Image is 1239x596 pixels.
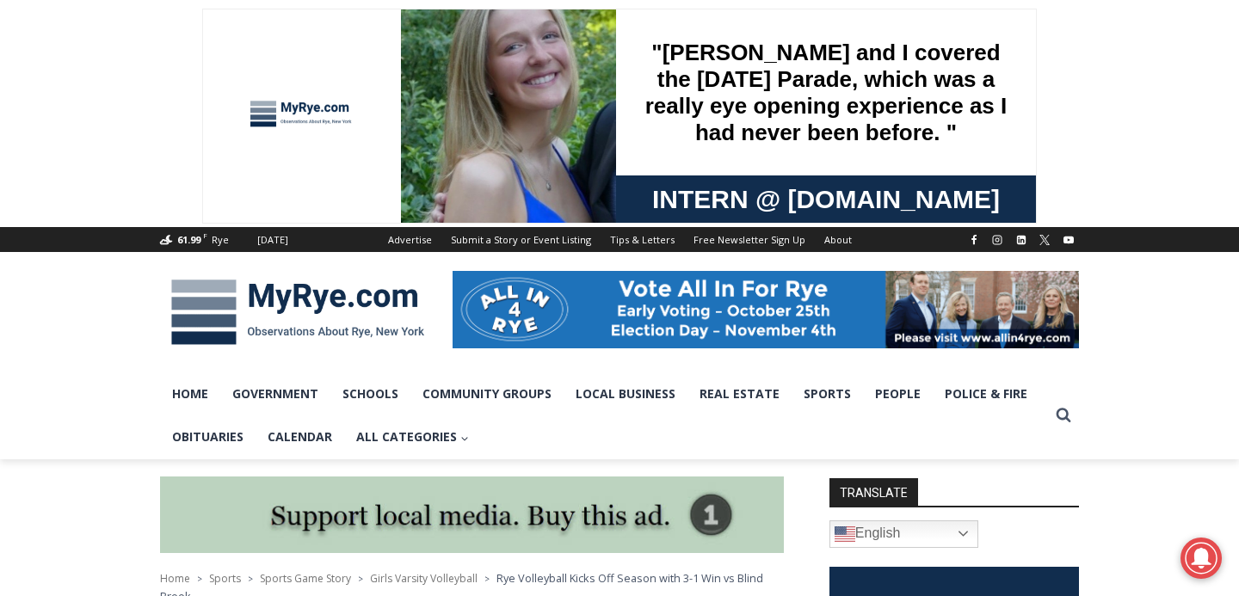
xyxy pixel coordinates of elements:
[160,372,1048,459] nav: Primary Navigation
[344,415,481,458] button: Child menu of All Categories
[209,571,241,586] a: Sports
[987,230,1008,250] a: Instagram
[829,478,918,506] strong: TRANSLATE
[453,271,1079,348] img: All in for Rye
[220,372,330,415] a: Government
[248,573,253,585] span: >
[564,372,687,415] a: Local Business
[933,372,1039,415] a: Police & Fire
[815,227,861,252] a: About
[358,573,363,585] span: >
[256,415,344,458] a: Calendar
[197,573,202,585] span: >
[441,227,601,252] a: Submit a Story or Event Listing
[964,230,984,250] a: Facebook
[379,227,861,252] nav: Secondary Navigation
[1048,400,1079,431] button: View Search Form
[379,227,441,252] a: Advertise
[450,171,798,210] span: Intern @ [DOMAIN_NAME]
[203,230,207,240] span: F
[5,177,169,243] span: Open Tues. - Sun. [PHONE_NUMBER]
[1,173,173,214] a: Open Tues. - Sun. [PHONE_NUMBER]
[414,167,834,214] a: Intern @ [DOMAIN_NAME]
[863,372,933,415] a: People
[160,476,784,554] img: support local media, buy this ad
[435,1,813,167] div: "[PERSON_NAME] and I covered the [DATE] Parade, which was a really eye opening experience as I ha...
[260,571,351,586] a: Sports Game Story
[257,232,288,248] div: [DATE]
[601,227,684,252] a: Tips & Letters
[177,233,200,246] span: 61.99
[330,372,410,415] a: Schools
[484,573,490,585] span: >
[160,372,220,415] a: Home
[212,232,229,248] div: Rye
[176,108,244,206] div: "the precise, almost orchestrated movements of cutting and assembling sushi and [PERSON_NAME] mak...
[160,571,190,586] a: Home
[835,524,855,544] img: en
[1034,230,1055,250] a: X
[829,520,978,548] a: English
[684,227,815,252] a: Free Newsletter Sign Up
[792,372,863,415] a: Sports
[160,267,435,357] img: MyRye.com
[370,571,478,586] a: Girls Varsity Volleyball
[160,415,256,458] a: Obituaries
[1058,230,1079,250] a: YouTube
[410,372,564,415] a: Community Groups
[1011,230,1032,250] a: Linkedin
[687,372,792,415] a: Real Estate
